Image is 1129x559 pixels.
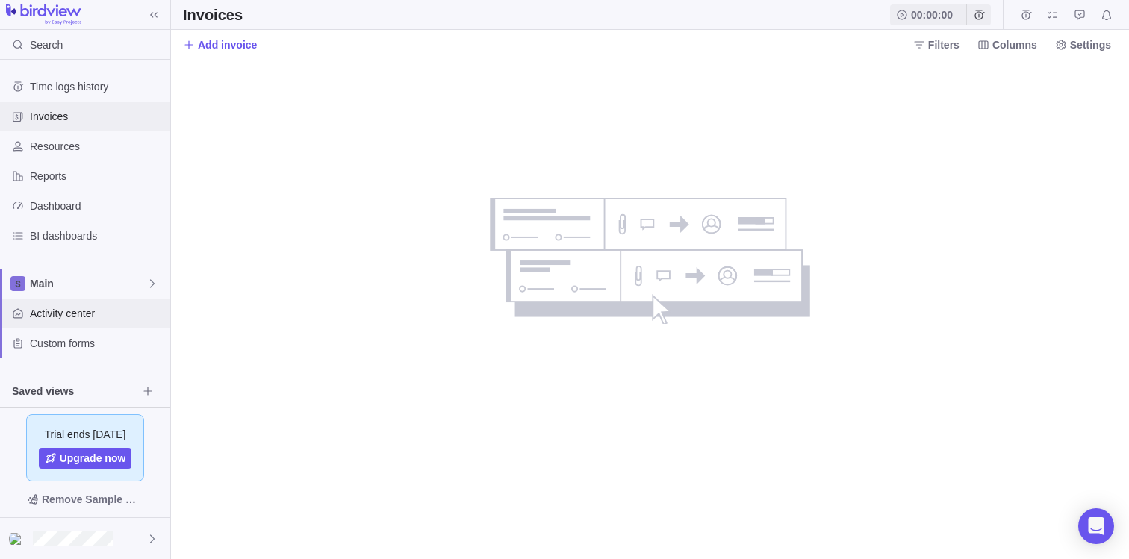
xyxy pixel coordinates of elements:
[45,427,126,442] span: Trial ends [DATE]
[12,384,137,399] span: Saved views
[183,4,243,25] h2: Invoices
[1042,11,1063,23] a: My assignments
[911,7,953,22] span: 00:00:00
[30,37,63,52] span: Search
[1069,4,1090,25] span: Approval requests
[1049,34,1117,55] span: Settings
[907,34,965,55] span: Filters
[137,381,158,402] span: Browse views
[30,169,164,184] span: Reports
[198,37,257,52] span: Add invoice
[490,59,811,559] div: no data to show
[1070,37,1111,52] span: Settings
[6,4,81,25] img: logo
[928,37,960,52] span: Filters
[992,37,1037,52] span: Columns
[1096,11,1117,23] a: Notifications
[967,4,991,25] span: Add time entry
[1016,11,1036,23] a: Time logs
[30,199,164,213] span: Dashboard
[30,79,164,94] span: Time logs history
[30,306,164,321] span: Activity center
[1069,11,1090,23] a: Approval requests
[42,490,143,508] span: Remove Sample Data
[971,34,1043,55] span: Columns
[12,487,158,511] span: Remove Sample Data
[30,109,164,124] span: Invoices
[1042,4,1063,25] span: My assignments
[1078,508,1114,544] div: Open Intercom Messenger
[60,451,126,466] span: Upgrade now
[30,276,146,291] span: Main
[9,533,27,545] img: Show
[1016,4,1036,25] span: Time logs
[183,34,257,55] span: Add invoice
[890,4,966,25] span: 00:00:00
[30,228,164,243] span: BI dashboards
[9,530,27,548] div: Jonathan Nieves
[39,448,132,469] a: Upgrade now
[30,139,164,154] span: Resources
[1096,4,1117,25] span: Notifications
[30,336,164,351] span: Custom forms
